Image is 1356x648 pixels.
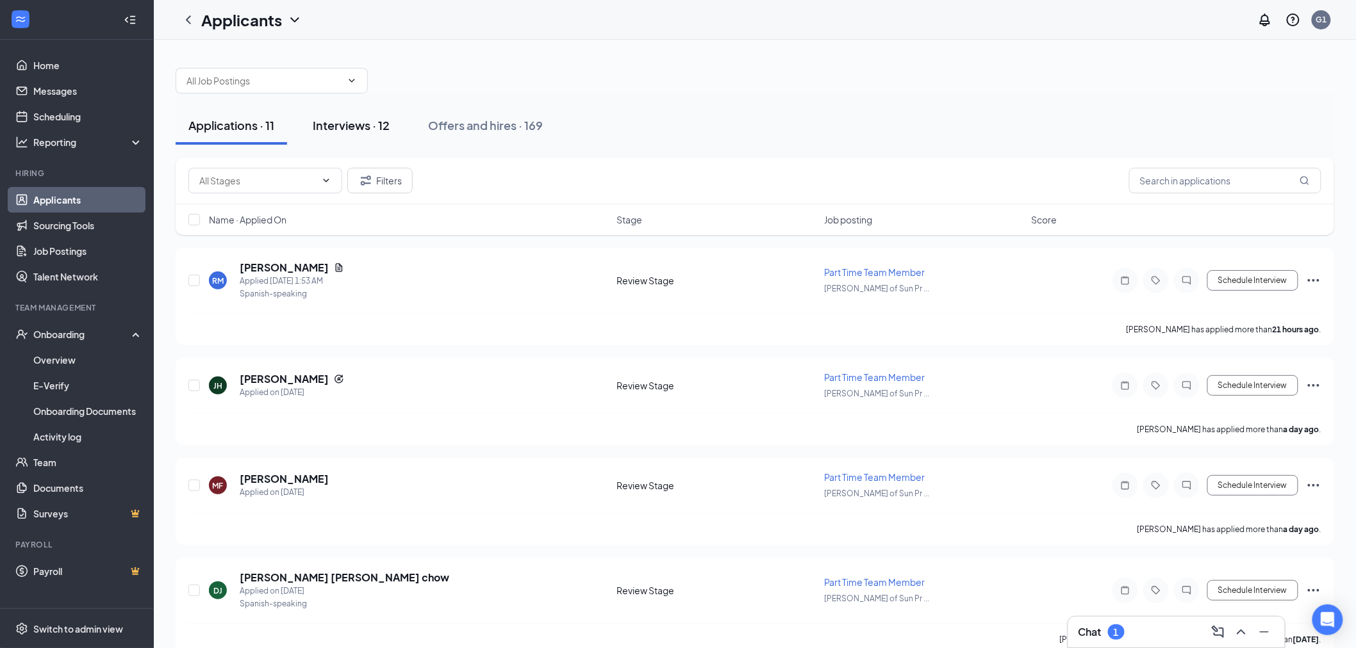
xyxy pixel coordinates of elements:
a: Documents [33,475,143,501]
span: Part Time Team Member [824,266,925,278]
div: Applied [DATE] 1:53 AM [240,275,344,288]
svg: ComposeMessage [1211,624,1226,640]
div: RM [212,275,224,286]
b: a day ago [1284,524,1319,534]
div: Applications · 11 [188,117,274,133]
svg: Collapse [124,13,136,26]
button: Minimize [1254,622,1275,642]
svg: Ellipses [1306,478,1321,493]
div: MF [213,480,224,491]
a: Scheduling [33,104,143,129]
div: 1 [1114,627,1119,638]
svg: Note [1118,480,1133,490]
h1: Applicants [201,9,282,31]
div: Interviews · 12 [313,117,390,133]
h5: [PERSON_NAME] [240,261,329,275]
div: DJ [213,585,222,596]
div: JH [213,380,222,391]
span: Part Time Team Member [824,371,925,383]
a: Talent Network [33,264,143,289]
svg: Tag [1148,480,1164,490]
p: [PERSON_NAME] has applied more than . [1137,524,1321,535]
a: SurveysCrown [33,501,143,526]
svg: Ellipses [1306,378,1321,393]
a: Home [33,53,143,78]
span: Part Time Team Member [824,576,925,588]
div: Spanish-speaking [240,597,449,610]
svg: Ellipses [1306,273,1321,288]
div: Review Stage [616,274,816,287]
p: [PERSON_NAME] [PERSON_NAME] chow has applied more than . [1060,634,1321,645]
button: Schedule Interview [1207,270,1298,291]
button: ComposeMessage [1208,622,1228,642]
b: a day ago [1284,425,1319,434]
svg: Tag [1148,380,1164,391]
svg: Tag [1148,275,1164,286]
svg: ChevronDown [321,175,331,186]
div: Spanish-speaking [240,288,344,300]
svg: Tag [1148,585,1164,595]
svg: ChatInactive [1179,585,1195,595]
svg: Note [1118,380,1133,391]
svg: ChatInactive [1179,480,1195,490]
svg: QuestionInfo [1286,12,1301,28]
span: [PERSON_NAME] of Sun Pr ... [824,284,929,293]
svg: Note [1118,275,1133,286]
a: Job Postings [33,238,143,264]
a: Onboarding Documents [33,398,143,424]
svg: ChevronLeft [181,12,196,28]
button: Schedule Interview [1207,375,1298,396]
svg: Note [1118,585,1133,595]
span: Part Time Team Member [824,471,925,483]
input: All Job Postings [186,74,342,88]
span: [PERSON_NAME] of Sun Pr ... [824,594,929,603]
a: Team [33,450,143,475]
div: Review Stage [616,379,816,392]
svg: Document [334,263,344,273]
span: [PERSON_NAME] of Sun Pr ... [824,389,929,398]
a: Messages [33,78,143,104]
span: [PERSON_NAME] of Sun Pr ... [824,489,929,498]
svg: WorkstreamLogo [14,13,27,26]
b: [DATE] [1293,635,1319,644]
a: E-Verify [33,373,143,398]
svg: Analysis [15,136,28,149]
button: Schedule Interview [1207,475,1298,496]
div: Switch to admin view [33,622,123,635]
div: Open Intercom Messenger [1312,604,1343,635]
span: Job posting [824,213,872,226]
button: ChevronUp [1231,622,1252,642]
a: PayrollCrown [33,558,143,584]
svg: UserCheck [15,328,28,341]
svg: Minimize [1257,624,1272,640]
h5: [PERSON_NAME] [PERSON_NAME] chow [240,571,449,585]
svg: ChevronUp [1234,624,1249,640]
a: Applicants [33,187,143,213]
div: Applied on [DATE] [240,486,329,499]
a: Overview [33,347,143,373]
a: Sourcing Tools [33,213,143,238]
input: Search in applications [1129,168,1321,193]
svg: Settings [15,622,28,635]
svg: MagnifyingGlass [1300,175,1310,186]
input: All Stages [199,174,316,188]
b: 21 hours ago [1273,325,1319,334]
svg: ChatInactive [1179,275,1195,286]
svg: Ellipses [1306,583,1321,598]
svg: ChatInactive [1179,380,1195,391]
h3: Chat [1079,625,1102,639]
div: Applied on [DATE] [240,585,449,597]
h5: [PERSON_NAME] [240,372,329,386]
p: [PERSON_NAME] has applied more than . [1127,324,1321,335]
span: Name · Applied On [209,213,286,226]
svg: Filter [358,173,374,188]
div: Hiring [15,168,140,179]
div: Review Stage [616,584,816,597]
p: [PERSON_NAME] has applied more than . [1137,424,1321,435]
span: Score [1032,213,1057,226]
div: Review Stage [616,479,816,492]
h5: [PERSON_NAME] [240,472,329,486]
div: Payroll [15,539,140,550]
svg: Notifications [1257,12,1273,28]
